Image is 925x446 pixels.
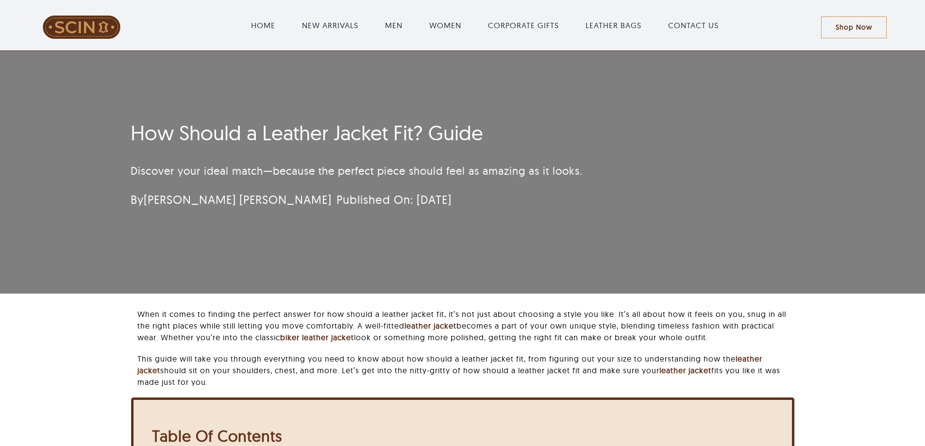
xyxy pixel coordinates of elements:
p: This guide will take you through everything you need to know about how should a leather jacket fi... [137,353,794,388]
a: MEN [385,19,403,31]
span: Shop Now [836,23,872,32]
span: Published On: [DATE] [336,192,452,207]
b: Table Of Contents [152,426,282,446]
a: leather jacket [659,365,711,375]
a: NEW ARRIVALS [302,19,358,31]
span: By [131,192,332,207]
h1: How Should a Leather Jacket Fit? Guide [131,121,679,145]
a: Shop Now [821,17,887,38]
p: When it comes to finding the perfect answer for how should a leather jacket fit, it’s not just ab... [137,308,794,343]
nav: Main Menu [149,10,821,41]
a: CONTACT US [668,19,719,31]
a: LEATHER BAGS [586,19,641,31]
a: [PERSON_NAME] [PERSON_NAME] [144,192,332,207]
a: HOME [251,19,275,31]
a: biker leather jacket [280,332,354,342]
a: CORPORATE GIFTS [488,19,559,31]
p: Discover your ideal match—because the perfect piece should feel as amazing as it looks. [131,163,679,179]
a: leather jacket [404,321,456,330]
a: WOMEN [429,19,461,31]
